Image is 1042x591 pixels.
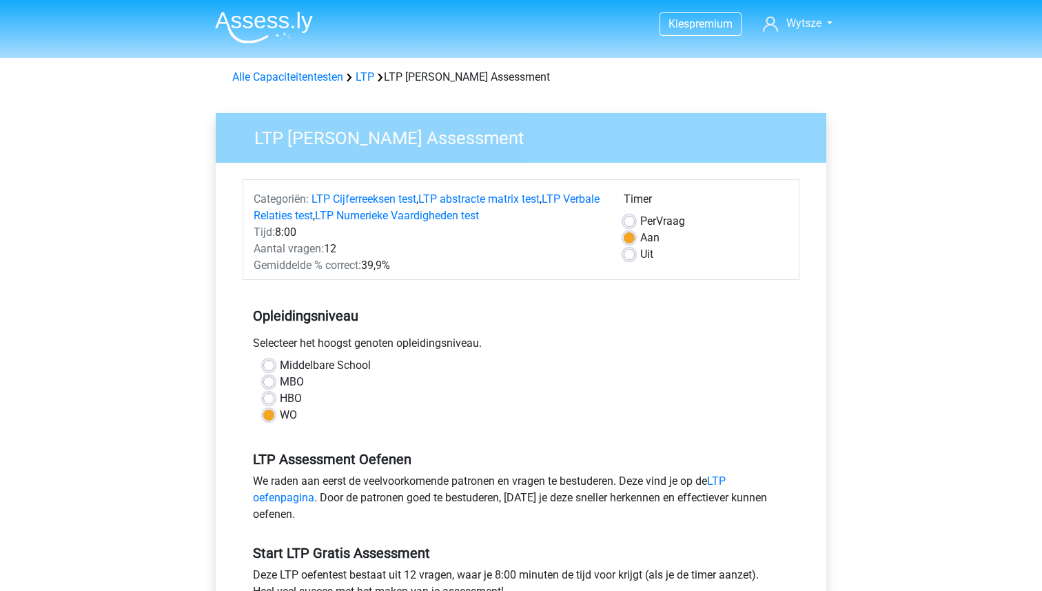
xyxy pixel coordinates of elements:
a: LTP Cijferreeksen test [311,192,416,206]
div: , , , [243,191,613,224]
div: 12 [243,241,613,257]
label: Vraag [640,213,685,230]
span: Categoriën: [254,192,309,206]
h5: LTP Assessment Oefenen [253,451,789,468]
a: LTP Numerieke Vaardigheden test [315,209,479,222]
a: Kiespremium [660,14,741,33]
span: Tijd: [254,226,275,239]
h5: Start LTP Gratis Assessment [253,545,789,561]
span: Wytsze [786,17,821,30]
a: Alle Capaciteitentesten [232,70,343,83]
h5: Opleidingsniveau [253,302,789,330]
span: Per [640,214,656,228]
span: premium [689,17,733,30]
span: Kies [668,17,689,30]
div: We raden aan eerst de veelvoorkomende patronen en vragen te bestuderen. Deze vind je op de . Door... [243,473,799,528]
label: HBO [280,390,302,407]
img: Assessly [215,11,313,43]
a: Wytsze [757,15,838,32]
h3: LTP [PERSON_NAME] Assessment [238,122,816,149]
div: LTP [PERSON_NAME] Assessment [227,69,815,86]
div: Selecteer het hoogst genoten opleidingsniveau. [243,335,799,357]
a: LTP abstracte matrix test [418,192,540,206]
div: 8:00 [243,224,613,241]
span: Aantal vragen: [254,242,324,255]
a: LTP [356,70,374,83]
label: WO [280,407,297,423]
label: Uit [640,246,653,263]
div: 39,9% [243,257,613,274]
label: Middelbare School [280,357,371,374]
span: Gemiddelde % correct: [254,259,361,272]
label: Aan [640,230,660,246]
label: MBO [280,374,304,390]
div: Timer [624,191,788,213]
